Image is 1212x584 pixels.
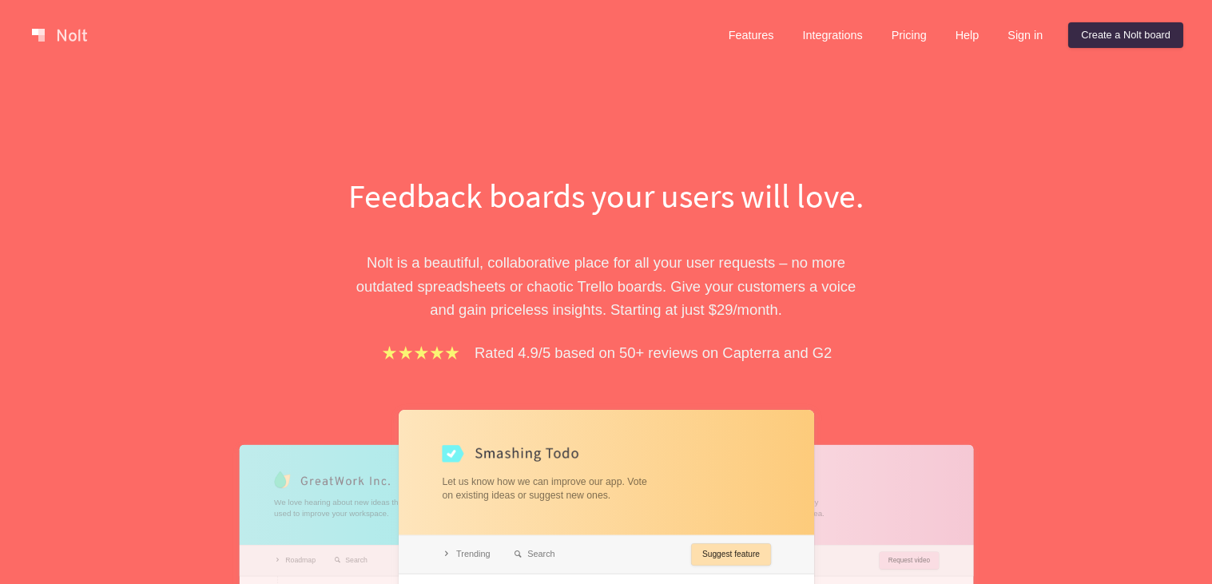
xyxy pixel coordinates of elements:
[943,22,992,48] a: Help
[995,22,1055,48] a: Sign in
[789,22,875,48] a: Integrations
[1068,22,1183,48] a: Create a Nolt board
[331,251,882,321] p: Nolt is a beautiful, collaborative place for all your user requests – no more outdated spreadshee...
[331,173,882,219] h1: Feedback boards your users will love.
[716,22,787,48] a: Features
[380,344,462,362] img: stars.b067e34983.png
[475,341,832,364] p: Rated 4.9/5 based on 50+ reviews on Capterra and G2
[879,22,940,48] a: Pricing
